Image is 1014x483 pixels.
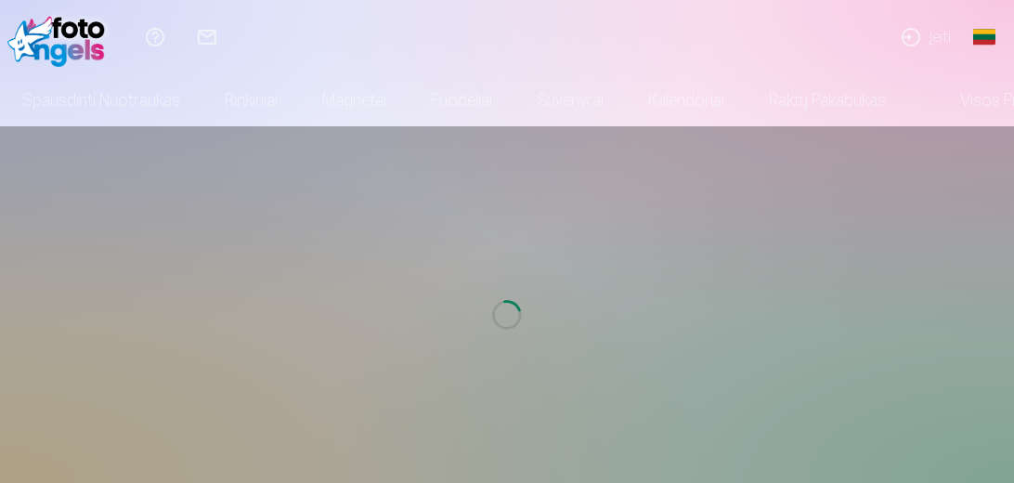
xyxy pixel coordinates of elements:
a: Rinkiniai [202,74,300,126]
a: Magnetai [300,74,409,126]
a: Suvenyrai [514,74,626,126]
a: Puodeliai [409,74,514,126]
img: /fa2 [7,7,114,67]
a: Raktų pakabukas [747,74,908,126]
a: Kalendoriai [626,74,747,126]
